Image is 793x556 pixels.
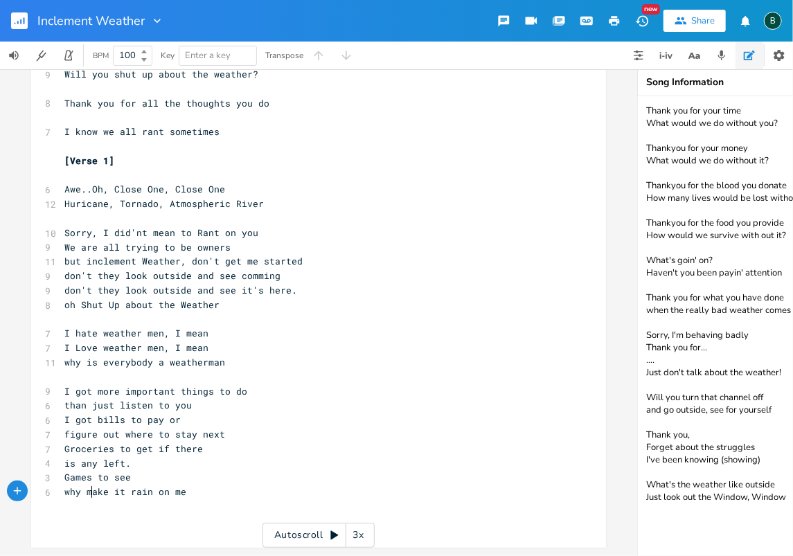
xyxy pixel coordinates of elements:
div: 3x [346,523,371,548]
span: Thank you for all the thoughts you do [64,97,269,109]
span: Will you shut up about the weather? [64,68,258,80]
span: I Love weather men, I mean [64,341,208,354]
div: BruCe [764,12,782,30]
span: why make it rain on me [64,485,186,498]
span: I got bills to pay or [64,413,181,426]
span: We are all trying to be owners [64,241,231,253]
div: Key [161,51,175,60]
div: New [642,4,660,15]
span: Inclement Weather [37,15,145,27]
span: is any left. [64,457,131,469]
span: Enter a key [185,49,231,62]
button: New [628,8,656,33]
span: why is everybody a weatherman [64,356,225,368]
button: Share [663,10,726,32]
span: Sorry, I did'nt mean to Rant on you [64,226,258,239]
span: I know we all rant sometimes [64,125,220,138]
span: don't they look outside and see it's here. [64,284,297,296]
span: Games to see [64,471,131,483]
span: I got more important things to do [64,385,247,397]
span: Awe..Oh, Close One, Close One [64,183,225,195]
span: than just listen to you [64,399,192,411]
div: Share [691,15,715,27]
span: Groceries to get if there [64,442,203,455]
span: figure out where to stay next [64,428,225,440]
span: Huricane, Tornado, Atmospheric River [64,197,264,210]
span: oh Shut Up about the Weather [64,298,220,311]
div: BPM [93,52,109,60]
span: but inclement Weather, don't get me started [64,255,303,267]
span: don't they look outside and see comming [64,269,280,282]
div: Autoscroll [262,523,375,548]
div: Transpose [265,51,303,60]
button: B [764,5,782,37]
span: [Verse 1] [64,154,114,167]
span: I hate weather men, I mean [64,327,208,339]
